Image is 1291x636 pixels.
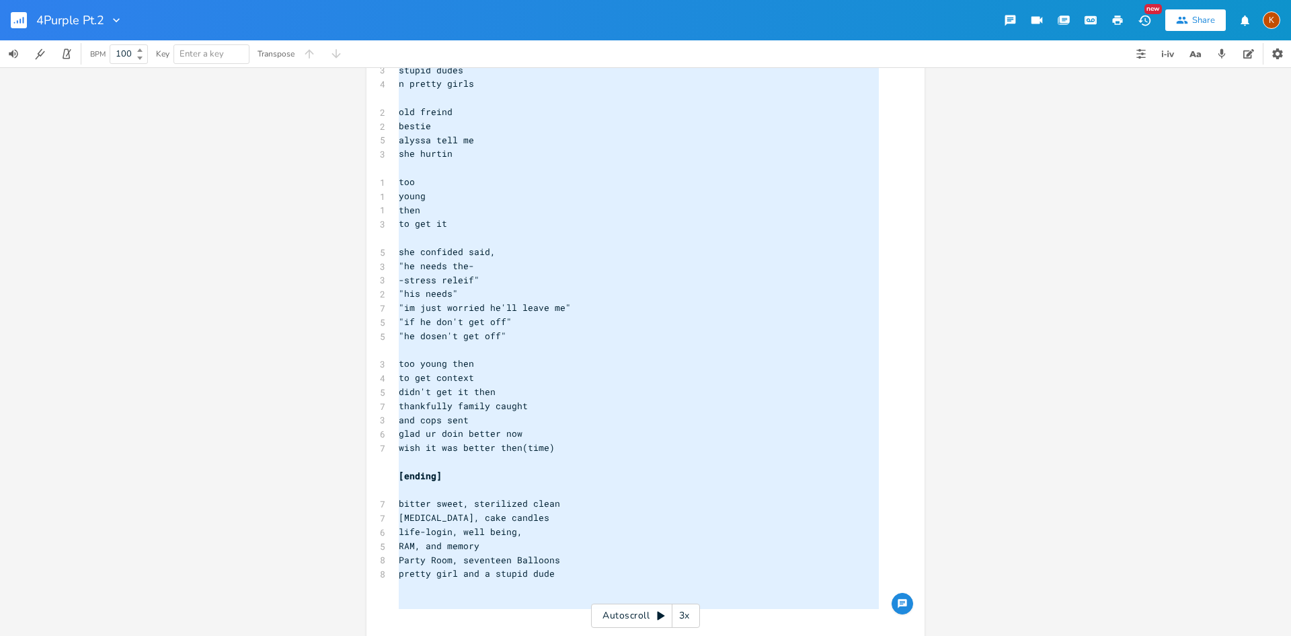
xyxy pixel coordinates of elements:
[399,427,522,439] span: glad ur doin better now
[156,50,169,58] div: Key
[399,274,479,286] span: -stress releif"
[1263,11,1280,29] div: Kat
[399,176,415,188] span: too
[399,526,522,538] span: life-login, well being,
[399,246,496,258] span: she confided said,
[399,77,474,90] span: n pretty girls
[399,106,453,118] span: old freind
[399,470,442,482] span: [ending]
[399,441,555,454] span: wish it was better then(time)
[399,147,453,160] span: she hurtin
[591,604,700,628] div: Autoscroll
[399,554,560,566] span: Party Room, seventeen Balloons
[399,540,479,552] span: RAM, and memory
[399,134,474,146] span: alyssa tell me
[399,316,512,328] span: "if he don't get off"
[399,204,420,216] span: then
[672,604,697,628] div: 3x
[399,190,426,202] span: young
[399,497,560,509] span: bitter sweet, sterilized clean
[36,14,104,26] span: 4Purple Pt.2
[399,357,474,369] span: too young then
[399,511,549,524] span: [MEDICAL_DATA], cake candles
[399,372,474,384] span: to get context
[399,260,474,272] span: "he needs the-
[399,567,555,579] span: pretty girl and a stupid dude
[1192,14,1215,26] div: Share
[399,414,469,426] span: and cops sent
[399,302,571,314] span: "im just worried he'll leave me"
[399,120,431,132] span: bestie
[399,400,528,412] span: thankfully family caught
[399,217,447,229] span: to get it
[90,50,106,58] div: BPM
[1263,5,1280,36] button: K
[180,48,224,60] span: Enter a key
[258,50,295,58] div: Transpose
[399,64,463,76] span: stupid dudes
[1131,8,1158,32] button: New
[399,287,458,299] span: "his needs"
[399,330,506,342] span: "he dosen't get off"
[399,386,496,398] span: didn't get it then
[1144,4,1162,14] div: New
[1165,9,1226,31] button: Share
